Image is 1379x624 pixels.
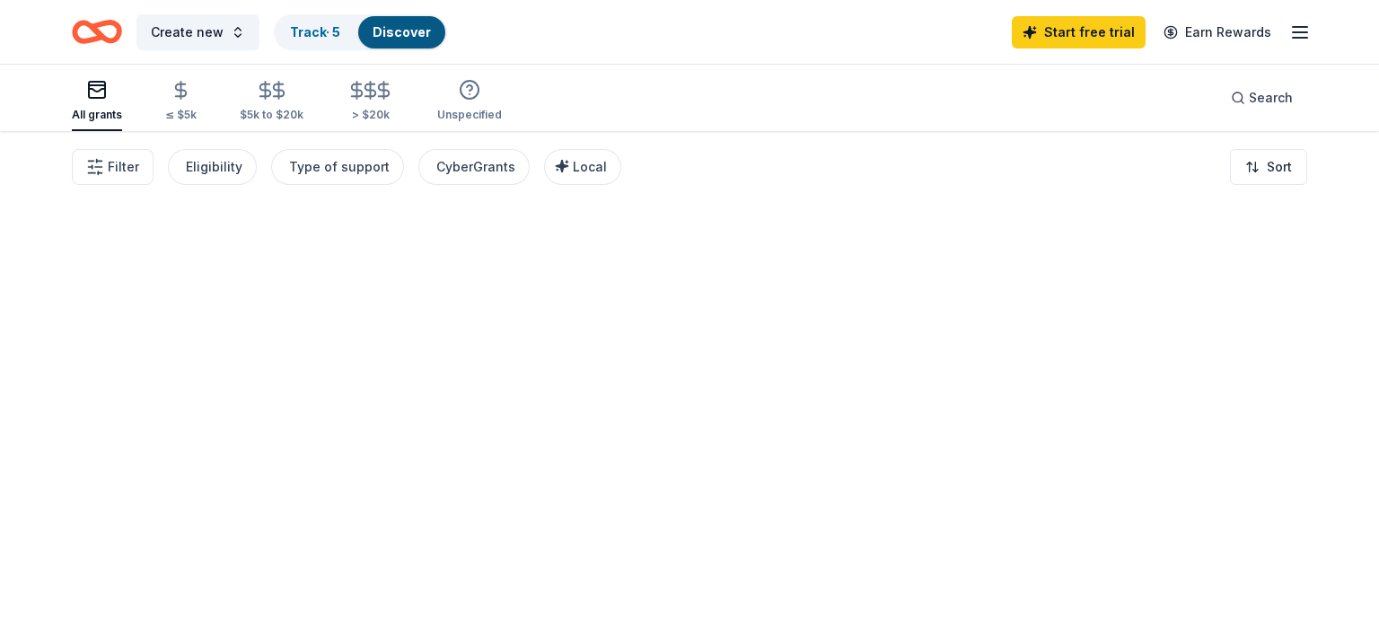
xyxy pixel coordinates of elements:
[1249,87,1293,109] span: Search
[418,149,530,185] button: CyberGrants
[72,72,122,131] button: All grants
[165,108,197,122] div: ≤ $5k
[1012,16,1146,48] a: Start free trial
[437,72,502,131] button: Unspecified
[108,156,139,178] span: Filter
[240,108,303,122] div: $5k to $20k
[271,149,404,185] button: Type of support
[240,73,303,131] button: $5k to $20k
[136,14,259,50] button: Create new
[1153,16,1282,48] a: Earn Rewards
[168,149,257,185] button: Eligibility
[72,149,154,185] button: Filter
[1217,80,1307,116] button: Search
[72,108,122,122] div: All grants
[165,73,197,131] button: ≤ $5k
[373,24,431,40] a: Discover
[544,149,621,185] button: Local
[1267,156,1292,178] span: Sort
[72,11,122,53] a: Home
[274,14,447,50] button: Track· 5Discover
[186,156,242,178] div: Eligibility
[289,156,390,178] div: Type of support
[290,24,340,40] a: Track· 5
[573,159,607,174] span: Local
[347,108,394,122] div: > $20k
[347,73,394,131] button: > $20k
[436,156,515,178] div: CyberGrants
[151,22,224,43] span: Create new
[1230,149,1307,185] button: Sort
[437,108,502,122] div: Unspecified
